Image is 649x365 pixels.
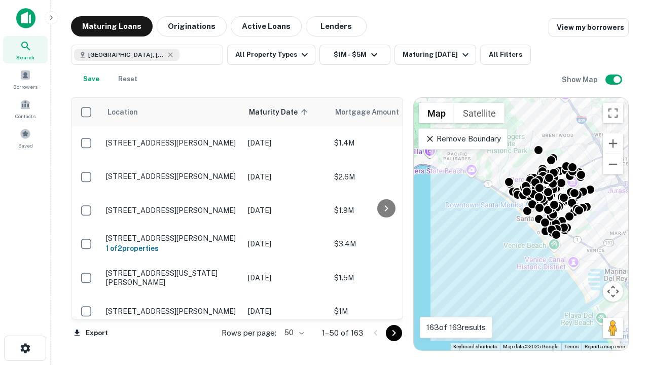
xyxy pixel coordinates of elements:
[329,98,441,126] th: Mortgage Amount
[16,53,34,61] span: Search
[416,337,450,350] img: Google
[334,238,436,249] p: $3.4M
[319,45,390,65] button: $1M - $5M
[112,69,144,89] button: Reset
[419,103,454,123] button: Show street map
[3,65,48,93] a: Borrowers
[603,154,623,174] button: Zoom out
[416,337,450,350] a: Open this area in Google Maps (opens a new window)
[334,171,436,182] p: $2.6M
[243,98,329,126] th: Maturity Date
[106,269,238,287] p: [STREET_ADDRESS][US_STATE][PERSON_NAME]
[88,50,164,59] span: [GEOGRAPHIC_DATA], [GEOGRAPHIC_DATA], [GEOGRAPHIC_DATA]
[157,16,227,36] button: Originations
[71,16,153,36] button: Maturing Loans
[106,307,238,316] p: [STREET_ADDRESS][PERSON_NAME]
[106,234,238,243] p: [STREET_ADDRESS][PERSON_NAME]
[106,243,238,254] h6: 1 of 2 properties
[248,171,324,182] p: [DATE]
[564,344,579,349] a: Terms (opens in new tab)
[227,45,315,65] button: All Property Types
[231,16,302,36] button: Active Loans
[414,98,628,350] div: 0 0
[249,106,311,118] span: Maturity Date
[280,325,306,340] div: 50
[603,103,623,123] button: Toggle fullscreen view
[101,98,243,126] th: Location
[15,112,35,120] span: Contacts
[425,133,500,145] p: Remove Boundary
[107,106,138,118] span: Location
[585,344,625,349] a: Report a map error
[106,138,238,148] p: [STREET_ADDRESS][PERSON_NAME]
[106,206,238,215] p: [STREET_ADDRESS][PERSON_NAME]
[453,343,497,350] button: Keyboard shortcuts
[386,325,402,341] button: Go to next page
[426,321,486,334] p: 163 of 163 results
[603,133,623,154] button: Zoom in
[598,284,649,333] iframe: Chat Widget
[222,327,276,339] p: Rows per page:
[75,69,107,89] button: Save your search to get updates of matches that match your search criteria.
[248,272,324,283] p: [DATE]
[454,103,504,123] button: Show satellite imagery
[335,106,412,118] span: Mortgage Amount
[3,124,48,152] a: Saved
[603,281,623,302] button: Map camera controls
[334,272,436,283] p: $1.5M
[503,344,558,349] span: Map data ©2025 Google
[18,141,33,150] span: Saved
[334,306,436,317] p: $1M
[306,16,367,36] button: Lenders
[480,45,531,65] button: All Filters
[322,327,364,339] p: 1–50 of 163
[248,137,324,149] p: [DATE]
[3,36,48,63] a: Search
[562,74,599,85] h6: Show Map
[16,8,35,28] img: capitalize-icon.png
[248,306,324,317] p: [DATE]
[13,83,38,91] span: Borrowers
[334,205,436,216] p: $1.9M
[248,238,324,249] p: [DATE]
[394,45,476,65] button: Maturing [DATE]
[248,205,324,216] p: [DATE]
[403,49,472,61] div: Maturing [DATE]
[549,18,629,36] a: View my borrowers
[334,137,436,149] p: $1.4M
[71,325,111,341] button: Export
[106,172,238,181] p: [STREET_ADDRESS][PERSON_NAME]
[3,95,48,122] a: Contacts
